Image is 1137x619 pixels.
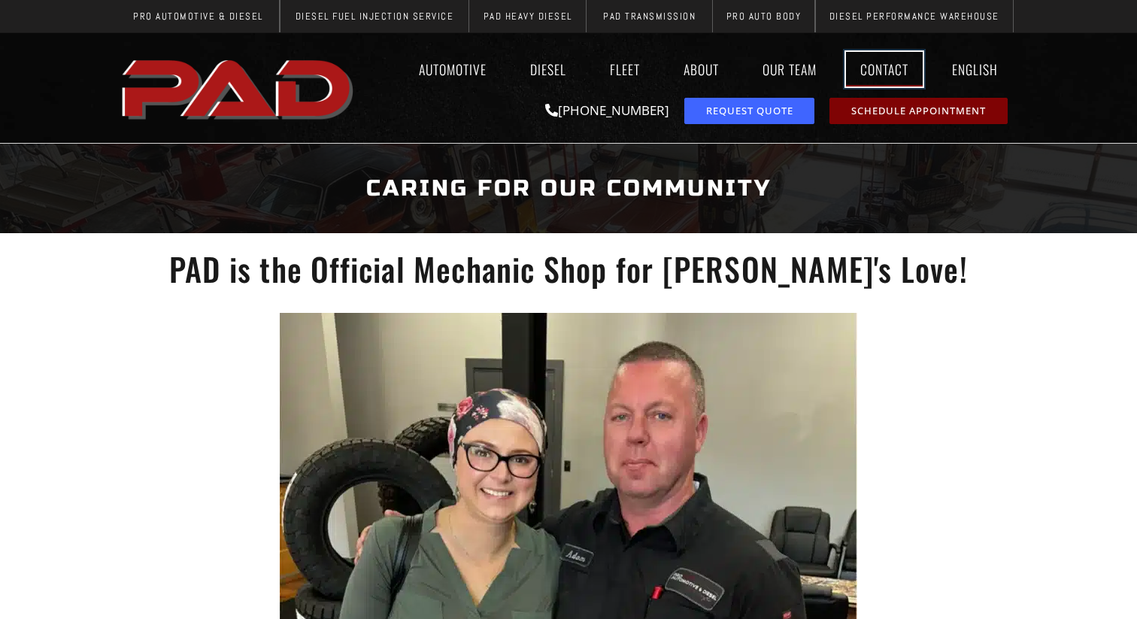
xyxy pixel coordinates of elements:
img: The image shows the word "PAD" in bold, red, uppercase letters with a slight shadow effect. [117,47,361,129]
a: pro automotive and diesel home page [117,47,361,129]
a: request a service or repair quote [684,98,814,124]
a: [PHONE_NUMBER] [545,102,669,119]
h2: PAD is the Official Mechanic Shop for [PERSON_NAME]'s Love! [117,241,1020,298]
h1: Caring for Our Community [125,160,1012,217]
span: Diesel Fuel Injection Service [296,11,454,21]
a: Automotive [405,52,501,86]
span: Request Quote [706,106,793,116]
span: Pro Automotive & Diesel [133,11,263,21]
a: Fleet [596,52,654,86]
span: Schedule Appointment [851,106,986,116]
span: PAD Transmission [603,11,696,21]
a: Contact [846,52,923,86]
nav: Menu [361,52,1020,86]
a: About [669,52,733,86]
span: Pro Auto Body [726,11,802,21]
a: Diesel [516,52,581,86]
a: schedule repair or service appointment [829,98,1008,124]
span: PAD Heavy Diesel [484,11,572,21]
a: English [938,52,1020,86]
span: Diesel Performance Warehouse [829,11,999,21]
a: Our Team [748,52,831,86]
